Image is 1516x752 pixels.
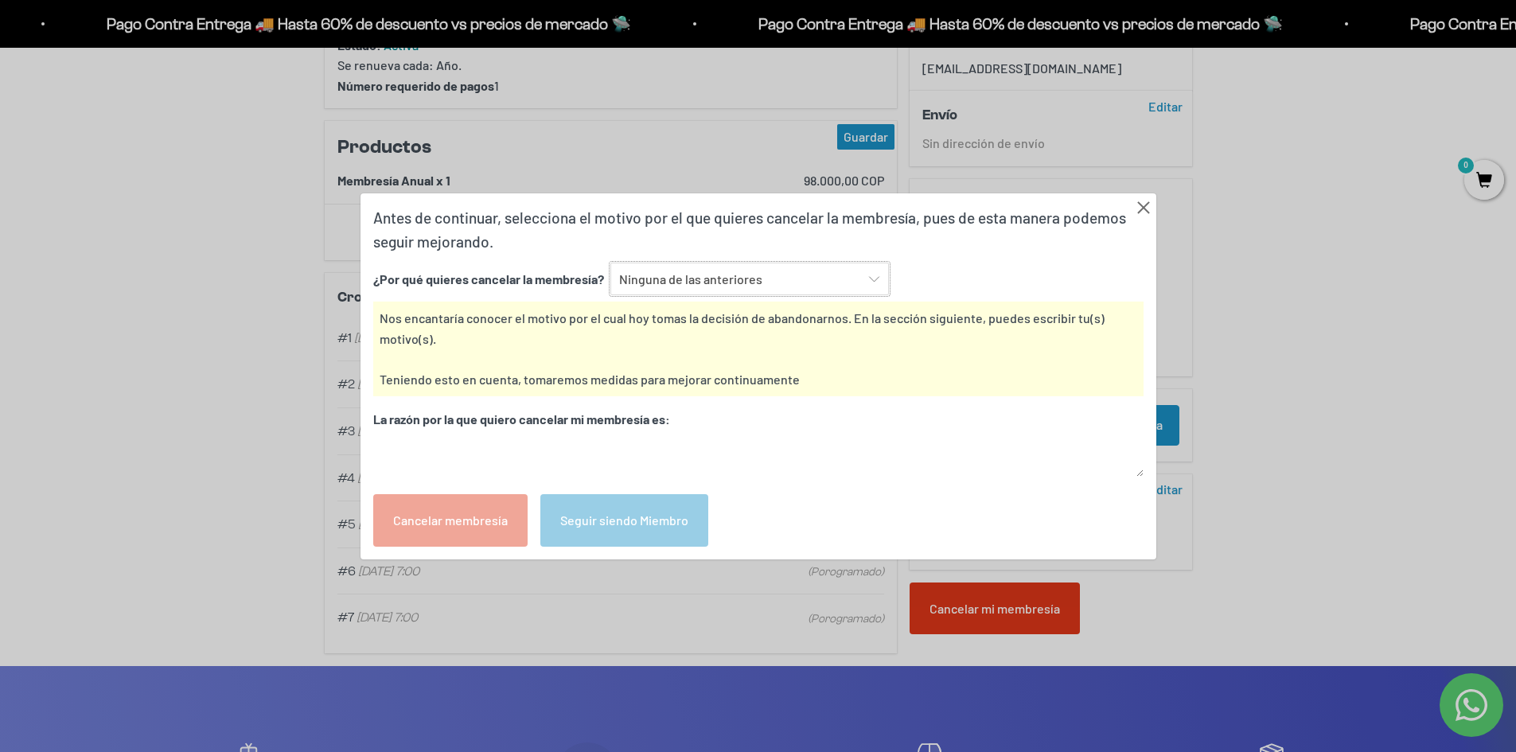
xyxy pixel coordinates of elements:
span: La razón por la que quiero cancelar mi membresía es: [373,411,670,427]
div: Antes de continuar, selecciona el motivo por el que quieres cancelar la membresía, pues de esta m... [373,205,1144,254]
div: Seguir siendo Miembro [540,494,708,547]
div: Nos encantaría conocer el motivo por el cual hoy tomas la decisión de abandonarnos. En la sección... [373,302,1144,395]
div: Cancelar membresía [373,494,528,547]
span: ¿Por qué quieres cancelar la membresía? [373,271,604,286]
